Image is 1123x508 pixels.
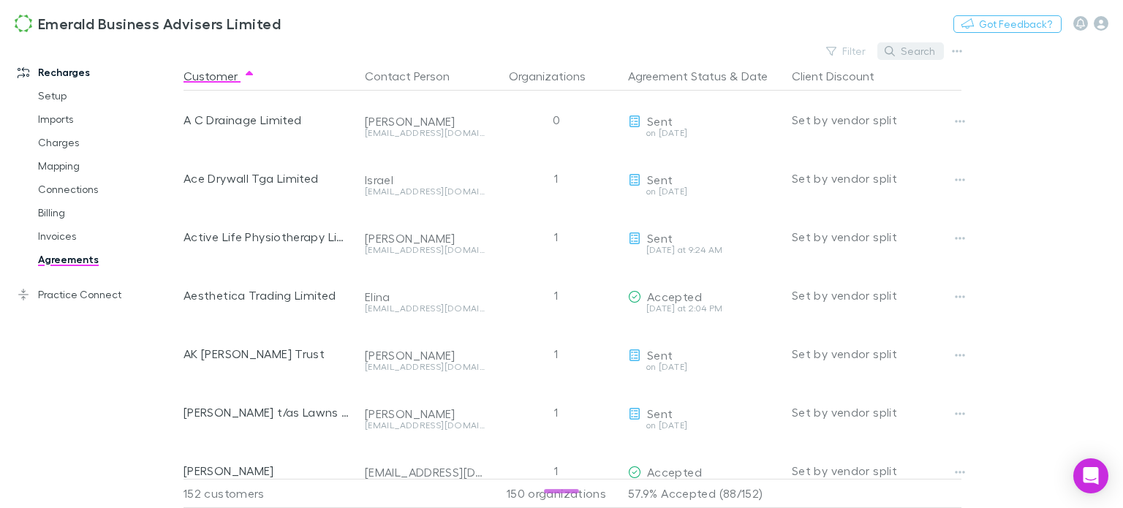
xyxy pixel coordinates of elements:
[491,208,622,266] div: 1
[23,201,192,224] a: Billing
[365,289,485,304] div: Elina
[23,154,192,178] a: Mapping
[741,61,768,91] button: Date
[647,406,673,420] span: Sent
[792,441,961,500] div: Set by vendor split
[953,15,1062,33] button: Got Feedback?
[365,246,485,254] div: [EMAIL_ADDRESS][DOMAIN_NAME]
[647,465,702,479] span: Accepted
[491,149,622,208] div: 1
[491,383,622,441] div: 1
[23,178,192,201] a: Connections
[792,325,961,383] div: Set by vendor split
[877,42,944,60] button: Search
[365,406,485,421] div: [PERSON_NAME]
[628,61,780,91] div: &
[792,383,961,441] div: Set by vendor split
[647,289,702,303] span: Accepted
[509,61,603,91] button: Organizations
[3,61,192,84] a: Recharges
[628,479,780,507] p: 57.9% Accepted (88/152)
[628,246,780,254] div: [DATE] at 9:24 AM
[491,479,622,508] div: 150 organizations
[184,441,353,500] div: [PERSON_NAME]
[628,129,780,137] div: on [DATE]
[365,173,485,187] div: Israel
[184,61,255,91] button: Customer
[365,465,485,479] div: [EMAIL_ADDRESS][DOMAIN_NAME]
[792,149,961,208] div: Set by vendor split
[184,383,353,441] div: [PERSON_NAME] t/as Lawns 4 U
[15,15,32,32] img: Emerald Business Advisers Limited's Logo
[491,441,622,500] div: 1
[365,129,485,137] div: [EMAIL_ADDRESS][DOMAIN_NAME]
[184,208,353,266] div: Active Life Physiotherapy Limited
[628,61,727,91] button: Agreement Status
[628,363,780,371] div: on [DATE]
[628,187,780,196] div: on [DATE]
[184,479,359,508] div: 152 customers
[365,61,467,91] button: Contact Person
[184,266,353,325] div: Aesthetica Trading Limited
[184,149,353,208] div: Ace Drywall Tga Limited
[6,6,290,41] a: Emerald Business Advisers Limited
[184,91,353,149] div: A C Drainage Limited
[365,231,485,246] div: [PERSON_NAME]
[628,304,780,313] div: [DATE] at 2:04 PM
[628,421,780,430] div: on [DATE]
[23,107,192,131] a: Imports
[184,325,353,383] div: AK [PERSON_NAME] Trust
[792,266,961,325] div: Set by vendor split
[23,131,192,154] a: Charges
[647,231,673,245] span: Sent
[365,114,485,129] div: [PERSON_NAME]
[819,42,874,60] button: Filter
[23,248,192,271] a: Agreements
[3,283,192,306] a: Practice Connect
[365,348,485,363] div: [PERSON_NAME]
[38,15,281,32] h3: Emerald Business Advisers Limited
[792,91,961,149] div: Set by vendor split
[491,266,622,325] div: 1
[365,304,485,313] div: [EMAIL_ADDRESS][DOMAIN_NAME]
[365,421,485,430] div: [EMAIL_ADDRESS][DOMAIN_NAME]
[792,61,892,91] button: Client Discount
[647,114,673,128] span: Sent
[647,348,673,362] span: Sent
[647,173,673,186] span: Sent
[23,224,192,248] a: Invoices
[23,84,192,107] a: Setup
[1073,458,1108,493] div: Open Intercom Messenger
[365,187,485,196] div: [EMAIL_ADDRESS][DOMAIN_NAME]
[491,325,622,383] div: 1
[491,91,622,149] div: 0
[792,208,961,266] div: Set by vendor split
[365,363,485,371] div: [EMAIL_ADDRESS][DOMAIN_NAME]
